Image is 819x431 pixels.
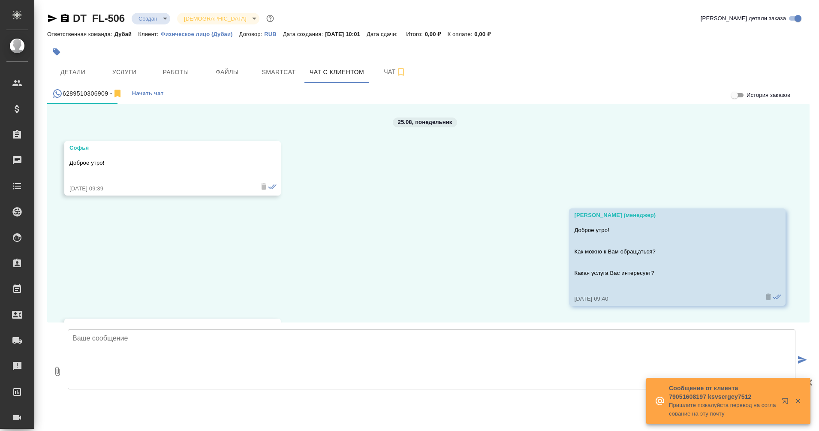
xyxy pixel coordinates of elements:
span: Работы [155,67,196,78]
button: Закрыть [789,397,807,405]
p: 0,00 ₽ [425,31,448,37]
span: История заказов [747,91,790,99]
p: Договор: [239,31,265,37]
div: Софья [69,144,251,152]
p: Дубай [114,31,139,37]
span: Чат [374,66,416,77]
p: 0,00 ₽ [474,31,497,37]
p: Какая услуга Вас интересует? [574,269,756,277]
div: [DATE] 09:39 [69,184,251,193]
p: Доброе утро! [574,226,756,235]
p: Дата создания: [283,31,325,37]
span: [PERSON_NAME] детали заказа [701,14,786,23]
p: RUB [264,31,283,37]
span: Детали [52,67,93,78]
div: Создан [177,13,259,24]
p: Как можно к Вам обращаться? [574,247,756,256]
svg: Отписаться [112,88,123,99]
p: Пришлите пожалуйста перевод на согласование на эту почту [669,401,776,418]
p: Доброе утро! [69,159,251,167]
span: Smartcat [258,67,299,78]
p: Физическое лицо (Дубаи) [161,31,239,37]
a: DT_FL-506 [73,12,125,24]
p: [DATE] 10:01 [325,31,367,37]
div: 6289510306909 (Софья) - (undefined) [52,88,123,99]
button: Доп статусы указывают на важность/срочность заказа [265,13,276,24]
a: Физическое лицо (Дубаи) [161,30,239,37]
div: [PERSON_NAME] (менеджер) [574,211,756,220]
span: Начать чат [132,89,164,99]
p: Клиент: [138,31,160,37]
button: Начать чат [128,83,168,104]
div: [DATE] 09:40 [574,295,756,303]
a: RUB [264,30,283,37]
p: Дата сдачи: [367,31,400,37]
button: Создан [136,15,160,22]
div: simple tabs example [47,83,810,104]
p: Ответственная команда: [47,31,114,37]
p: Сообщение от клиента 79051608197 ksvsergey7512 [669,384,776,401]
div: Создан [132,13,170,24]
p: Итого: [406,31,425,37]
span: Услуги [104,67,145,78]
div: Софья [69,321,251,330]
button: Добавить тэг [47,42,66,61]
button: Скопировать ссылку [60,13,70,24]
span: Файлы [207,67,248,78]
p: 25.08, понедельник [398,118,452,127]
button: Скопировать ссылку для ЯМессенджера [47,13,57,24]
span: Чат с клиентом [310,67,364,78]
button: Открыть в новой вкладке [777,392,797,413]
button: [DEMOGRAPHIC_DATA] [181,15,249,22]
svg: Подписаться [396,67,406,77]
p: К оплате: [447,31,474,37]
